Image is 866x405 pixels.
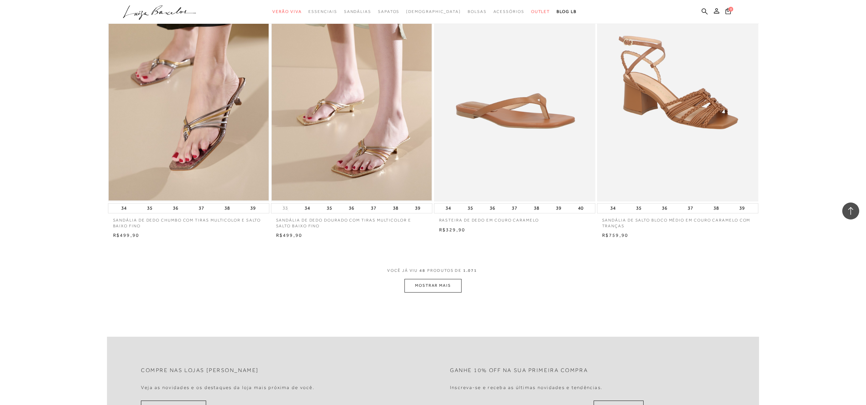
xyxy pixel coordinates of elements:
[347,204,356,213] button: 36
[466,204,475,213] button: 35
[728,7,733,12] span: 0
[171,204,180,213] button: 36
[387,268,479,273] span: VOCÊ JÁ VIU PRODUTOS DE
[141,385,314,390] h4: Veja as novidades e os destaques da loja mais próxima de você.
[597,213,758,229] a: SANDÁLIA DE SALTO BLOCO MÉDIO EM COURO CARAMELO COM TRANÇAS
[510,204,519,213] button: 37
[378,5,399,18] a: categoryNavScreenReaderText
[444,204,453,213] button: 34
[737,204,747,213] button: 39
[532,204,541,213] button: 38
[419,268,426,273] span: 48
[406,9,461,14] span: [DEMOGRAPHIC_DATA]
[450,385,602,390] h4: Inscreva-se e receba as últimas novidades e tendências.
[406,5,461,18] a: noSubCategoriesText
[145,204,155,213] button: 35
[378,9,399,14] span: Sapatos
[557,5,576,18] a: BLOG LB
[468,5,487,18] a: categoryNavScreenReaderText
[723,7,733,17] button: 0
[557,9,576,14] span: BLOG LB
[197,204,206,213] button: 37
[308,5,337,18] a: categoryNavScreenReaderText
[434,213,595,223] a: RASTEIRA DE DEDO EM COURO CARAMELO
[344,9,371,14] span: Sandálias
[463,268,477,273] span: 1.071
[272,5,302,18] a: categoryNavScreenReaderText
[113,232,140,238] span: R$499,90
[276,232,303,238] span: R$499,90
[439,227,466,232] span: R$329,90
[248,204,258,213] button: 39
[303,204,312,213] button: 34
[554,204,563,213] button: 39
[369,204,378,213] button: 37
[344,5,371,18] a: categoryNavScreenReaderText
[711,204,721,213] button: 38
[325,204,334,213] button: 35
[222,204,232,213] button: 38
[488,204,497,213] button: 36
[686,204,695,213] button: 37
[468,9,487,14] span: Bolsas
[108,213,269,229] a: SANDÁLIA DE DEDO CHUMBO COM TIRAS MULTICOLOR E SALTO BAIXO FINO
[660,204,669,213] button: 36
[493,5,524,18] a: categoryNavScreenReaderText
[531,9,550,14] span: Outlet
[634,204,644,213] button: 35
[391,204,400,213] button: 38
[404,279,462,292] button: MOSTRAR MAIS
[576,204,585,213] button: 40
[281,205,290,211] button: 33
[493,9,524,14] span: Acessórios
[119,204,129,213] button: 34
[308,9,337,14] span: Essenciais
[272,9,302,14] span: Verão Viva
[602,232,629,238] span: R$759,90
[141,367,259,374] h2: Compre nas lojas [PERSON_NAME]
[271,213,432,229] a: SANDÁLIA DE DEDO DOURADO COM TIRAS MULTICOLOR E SALTO BAIXO FINO
[531,5,550,18] a: categoryNavScreenReaderText
[608,204,618,213] button: 34
[413,204,422,213] button: 39
[450,367,588,374] h2: Ganhe 10% off na sua primeira compra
